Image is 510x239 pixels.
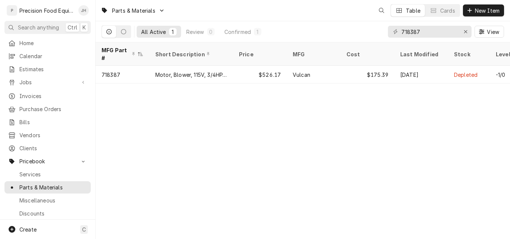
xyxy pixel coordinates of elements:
div: $526.17 [233,66,287,84]
button: Search anythingCtrlK [4,21,91,34]
button: New Item [463,4,504,16]
a: Go to Pricebook [4,155,91,167]
span: Calendar [19,52,87,60]
div: $175.39 [340,66,394,84]
a: Bills [4,116,91,128]
div: [DATE] [394,66,448,84]
div: Precision Food Equipment LLC [19,7,74,15]
button: Open search [376,4,388,16]
div: Jason Hertel's Avatar [78,5,89,16]
div: 1 [255,28,260,36]
span: K [83,23,86,31]
button: Erase input [460,26,472,38]
a: Go to Parts & Materials [98,4,168,17]
div: JH [78,5,89,16]
button: View [475,26,504,38]
span: Invoices [19,92,87,100]
div: MFG Part # [102,46,136,62]
div: Depleted [454,71,478,79]
span: Purchase Orders [19,105,87,113]
a: Miscellaneous [4,194,91,207]
span: Pricebook [19,157,76,165]
span: Jobs [19,78,76,86]
div: Motor, Blower, 115V, 3/4HP, 1PHASE [155,71,227,79]
div: P [7,5,17,16]
span: Bills [19,118,87,126]
div: Stock [454,50,482,58]
span: Discounts [19,210,87,217]
span: Parts & Materials [19,183,87,191]
div: Cards [440,7,455,15]
a: Calendar [4,50,91,62]
span: Vendors [19,131,87,139]
div: 0 [209,28,213,36]
span: Estimates [19,65,87,73]
div: Short Description [155,50,226,58]
div: 718387 [102,71,120,79]
span: New Item [473,7,501,15]
div: Confirmed [224,28,251,36]
div: -1/0 [496,71,506,79]
a: Estimates [4,63,91,75]
span: Search anything [18,23,59,31]
a: Go to Jobs [4,76,91,88]
a: Discounts [4,207,91,220]
input: Keyword search [401,26,457,38]
span: C [82,226,86,233]
div: Review [186,28,204,36]
a: Purchase Orders [4,103,91,115]
div: All Active [141,28,166,36]
div: MFG [293,50,333,58]
a: Services [4,168,91,180]
span: Parts & Materials [112,7,155,15]
span: View [485,28,501,36]
span: Miscellaneous [19,196,87,204]
a: Vendors [4,129,91,141]
div: Table [406,7,420,15]
div: Price [239,50,279,58]
a: Home [4,37,91,49]
span: Home [19,39,87,47]
span: Create [19,226,37,233]
a: Parts & Materials [4,181,91,194]
a: Clients [4,142,91,154]
span: Services [19,170,87,178]
div: Last Modified [400,50,441,58]
a: Invoices [4,90,91,102]
div: 1 [171,28,175,36]
div: Vulcan [293,71,310,79]
span: Clients [19,144,87,152]
div: Cost [346,50,387,58]
span: Ctrl [68,23,77,31]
